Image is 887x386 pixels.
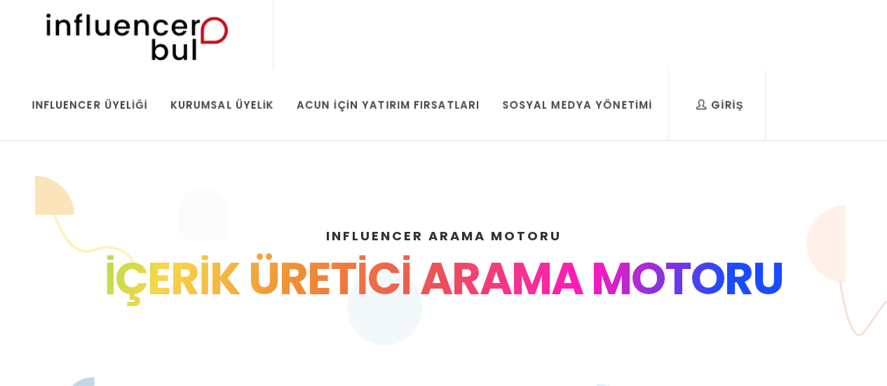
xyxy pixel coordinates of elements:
[502,97,652,113] div: Sosyal Medya Yönetimi
[286,70,490,140] a: Acun İçin Yatırım Fırsatları
[297,97,480,113] div: Acun İçin Yatırım Fırsatları
[53,245,835,312] div: İÇERİK ÜRETİCİ ARAMA MOTORU
[53,226,835,245] h4: INFLUENCER ARAMA MOTORU
[685,70,754,140] a: Giriş
[492,70,663,140] a: Sosyal Medya Yönetimi
[32,97,148,113] div: Influencer Üyeliği
[170,97,274,113] div: Kurumsal Üyelik
[21,70,158,140] a: Influencer Üyeliği
[696,97,743,113] div: Giriş
[160,70,285,140] a: Kurumsal Üyelik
